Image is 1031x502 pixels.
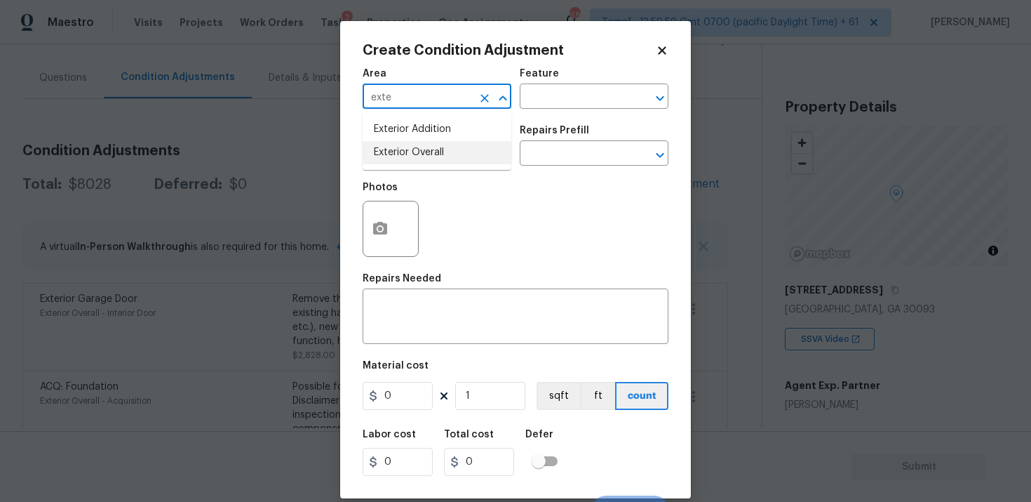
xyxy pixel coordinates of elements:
h2: Create Condition Adjustment [363,44,656,58]
h5: Repairs Prefill [520,126,589,136]
h5: Defer [525,430,553,440]
h5: Repairs Needed [363,274,441,284]
h5: Feature [520,69,559,79]
button: Open [650,145,670,165]
h5: Labor cost [363,430,416,440]
h5: Area [363,69,386,79]
li: Exterior Addition [363,118,511,141]
h5: Total cost [444,430,494,440]
button: Close [493,88,513,108]
h5: Material cost [363,361,429,371]
button: count [615,382,668,410]
button: Open [650,88,670,108]
button: sqft [537,382,580,410]
li: Exterior Overall [363,141,511,164]
button: Clear [475,88,494,108]
button: ft [580,382,615,410]
h5: Photos [363,183,398,192]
